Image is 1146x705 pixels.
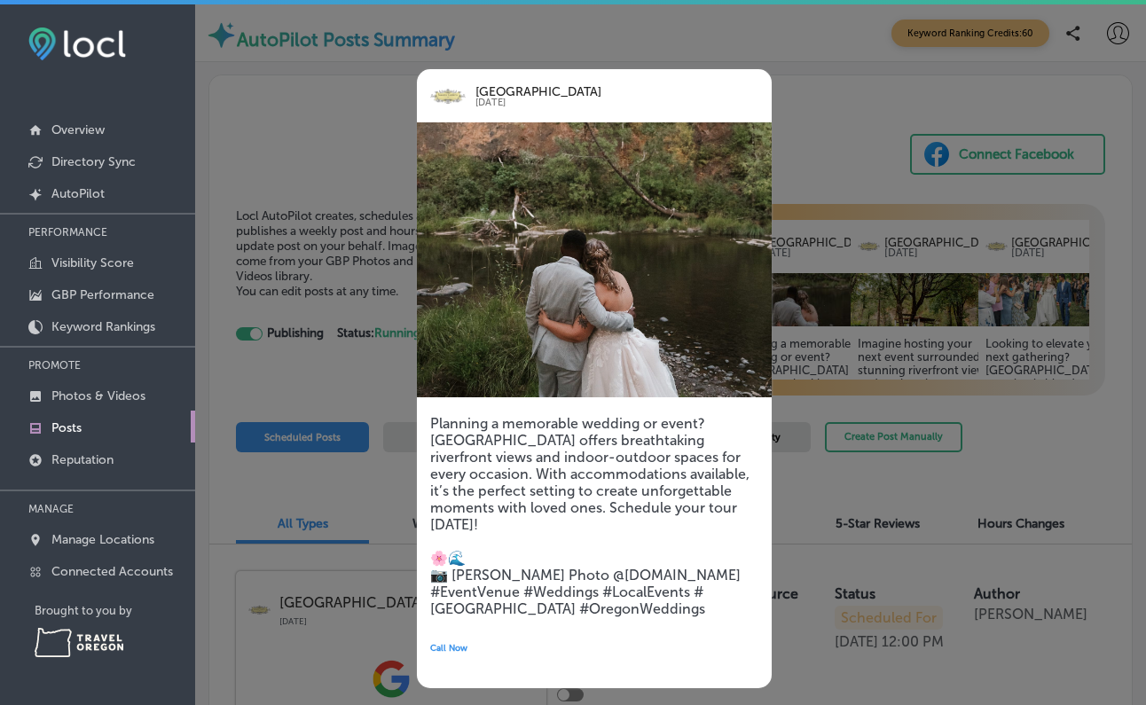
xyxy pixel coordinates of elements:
p: [GEOGRAPHIC_DATA] [475,87,722,98]
p: Photos & Videos [51,388,145,403]
p: Keyword Rankings [51,319,155,334]
p: Directory Sync [51,154,136,169]
p: [DATE] [475,98,722,108]
p: AutoPilot [51,186,105,201]
img: fda3e92497d09a02dc62c9cd864e3231.png [28,27,126,60]
p: Brought to you by [35,604,195,617]
span: Call Now [430,643,467,654]
p: Manage Locations [51,532,154,547]
p: Overview [51,122,105,137]
p: Posts [51,420,82,435]
p: Reputation [51,452,114,467]
h5: Planning a memorable wedding or event? [GEOGRAPHIC_DATA] offers breathtaking riverfront views and... [430,415,758,617]
img: fc6a2843-09fd-4fcd-9172-d0109452e0e1DSC00411.jpg [417,122,772,397]
img: logo [430,78,466,114]
p: Connected Accounts [51,564,173,579]
p: GBP Performance [51,287,154,302]
p: Visibility Score [51,255,134,270]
